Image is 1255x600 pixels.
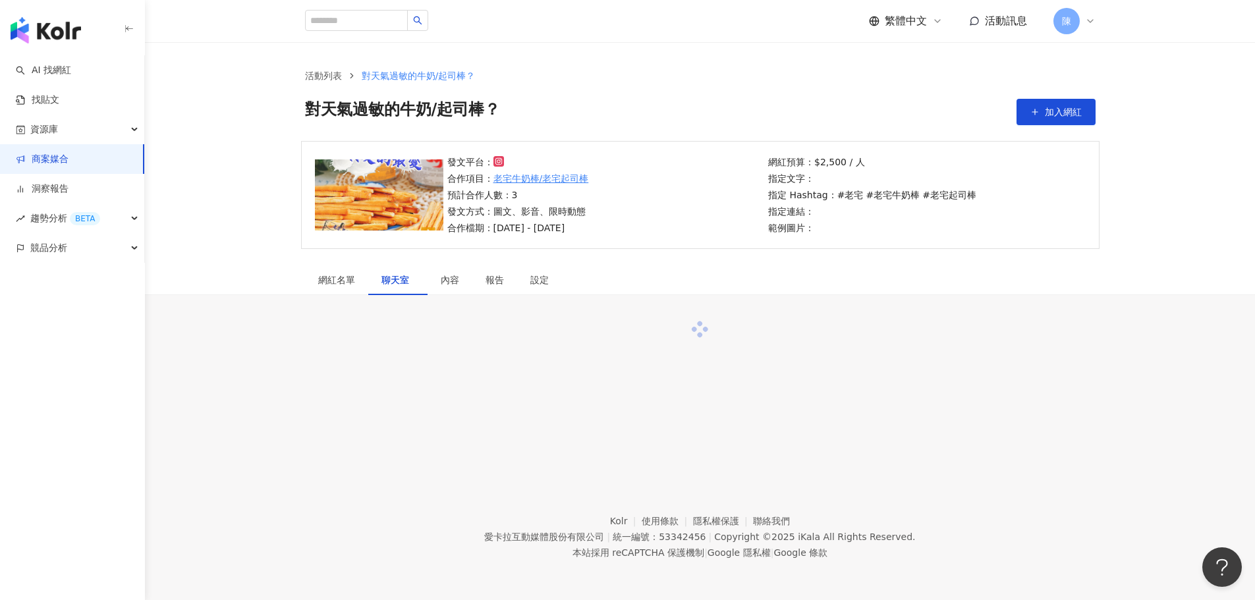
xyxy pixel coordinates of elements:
div: 愛卡拉互動媒體股份有限公司 [484,532,604,542]
span: 繁體中文 [885,14,927,28]
p: 預計合作人數：3 [447,188,589,202]
a: searchAI 找網紅 [16,64,71,77]
p: #老宅牛奶棒 [866,188,920,202]
span: 趨勢分析 [30,204,100,233]
p: 範例圖片： [768,221,976,235]
div: 報告 [486,273,504,287]
div: BETA [70,212,100,225]
a: iKala [798,532,820,542]
a: 隱私權保護 [693,516,754,526]
a: 洞察報告 [16,182,69,196]
span: 競品分析 [30,233,67,263]
a: Google 隱私權 [708,547,771,558]
div: 統一編號：53342456 [613,532,706,542]
img: logo [11,17,81,43]
div: 內容 [441,273,459,287]
a: 使用條款 [642,516,693,526]
span: 本站採用 reCAPTCHA 保護機制 [572,545,827,560]
p: #老宅 [837,188,864,202]
span: 聊天室 [381,275,414,285]
a: 商案媒合 [16,153,69,166]
span: 活動訊息 [985,14,1027,27]
span: 加入網紅 [1045,107,1082,117]
a: 聯絡我們 [753,516,790,526]
div: 網紅名單 [318,273,355,287]
span: rise [16,214,25,223]
span: 對天氣過敏的牛奶/起司棒？ [305,99,501,125]
p: 發文方式：圖文、影音、限時動態 [447,204,589,219]
span: | [771,547,774,558]
span: | [607,532,610,542]
span: 對天氣過敏的牛奶/起司棒？ [362,70,476,81]
div: 設定 [530,273,549,287]
p: 發文平台： [447,155,589,169]
span: 資源庫 [30,115,58,144]
span: | [708,532,711,542]
p: 指定連結： [768,204,976,219]
p: #老宅起司棒 [922,188,976,202]
div: Copyright © 2025 All Rights Reserved. [714,532,915,542]
span: | [704,547,708,558]
a: 老宅牛奶棒/老宅起司棒 [493,171,589,186]
p: 指定 Hashtag： [768,188,976,202]
iframe: Help Scout Beacon - Open [1202,547,1242,587]
a: Kolr [610,516,642,526]
p: 網紅預算：$2,500 / 人 [768,155,976,169]
p: 合作項目： [447,171,589,186]
span: search [413,16,422,25]
button: 加入網紅 [1017,99,1096,125]
a: 活動列表 [302,68,345,83]
img: 老宅牛奶棒/老宅起司棒 [315,159,443,231]
p: 指定文字： [768,171,976,186]
span: 陳 [1062,14,1071,28]
a: Google 條款 [773,547,827,558]
p: 合作檔期：[DATE] - [DATE] [447,221,589,235]
a: 找貼文 [16,94,59,107]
